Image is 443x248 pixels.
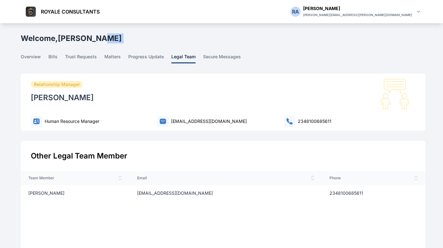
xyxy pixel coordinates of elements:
span: overview [21,54,41,63]
a: matters [104,54,128,63]
div: [PERSON_NAME] [303,5,412,12]
a: trust requests [65,54,104,63]
div: R A [291,8,301,15]
a: bills [48,54,65,63]
span: ROYALE CONSULTANTS [41,8,100,15]
div: [PERSON_NAME][EMAIL_ADDRESS][PERSON_NAME][DOMAIN_NAME] [303,12,412,18]
a: secure messages [203,54,248,63]
h1: Welcome, [PERSON_NAME] [21,33,122,43]
td: [EMAIL_ADDRESS][DOMAIN_NAME] [130,185,322,201]
a: legal team [171,54,203,63]
span: secure messages [203,54,241,63]
a: overview [21,54,48,63]
button: RA[PERSON_NAME][PERSON_NAME][EMAIL_ADDRESS][PERSON_NAME][DOMAIN_NAME] [291,5,422,18]
div: [EMAIL_ADDRESS][DOMAIN_NAME] [171,118,247,124]
div: [PERSON_NAME] [31,88,410,103]
div: Other Legal Team Member [31,151,415,161]
button: RA [291,7,301,17]
span: email [137,176,315,181]
span: legal team [171,54,196,63]
td: 2348100685611 [322,185,425,201]
span: team member [28,176,122,181]
span: progress update [128,54,164,63]
span: matters [104,54,121,63]
div: Relationship Manager [31,81,83,88]
span: phone [329,176,418,181]
div: Human Resource Manager [45,118,99,124]
a: progress update [128,54,171,63]
div: [PERSON_NAME] [28,190,122,196]
span: bills [48,54,58,63]
span: trust requests [65,54,97,63]
div: 2348100685611 [298,118,331,124]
